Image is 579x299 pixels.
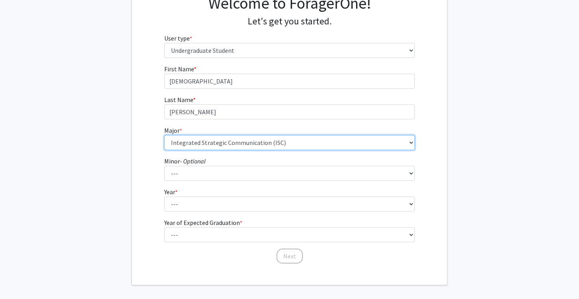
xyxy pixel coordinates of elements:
[164,96,193,104] span: Last Name
[180,157,206,165] i: - Optional
[164,126,182,135] label: Major
[277,249,303,264] button: Next
[164,16,415,27] h4: Let's get you started.
[164,218,242,227] label: Year of Expected Graduation
[6,264,33,293] iframe: Chat
[164,33,192,43] label: User type
[164,156,206,166] label: Minor
[164,65,194,73] span: First Name
[164,187,178,197] label: Year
